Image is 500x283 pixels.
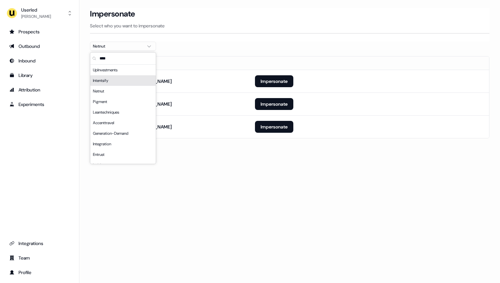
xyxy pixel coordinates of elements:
button: Netnut [90,42,156,51]
div: Intentsify [90,75,156,86]
h3: Impersonate [90,9,135,19]
p: Select who you want to impersonate [90,22,489,29]
div: Prospects [9,28,70,35]
a: Go to integrations [5,238,74,249]
div: Accenttravel [90,118,156,128]
div: Entrust [90,149,156,160]
div: Library [9,72,70,79]
div: Userled [21,7,51,13]
button: Impersonate [255,75,293,87]
th: Email [90,56,250,70]
div: Attribution [9,87,70,93]
a: Go to experiments [5,99,74,110]
div: Leantechniques [90,107,156,118]
div: Team [9,255,70,261]
a: Go to team [5,253,74,263]
div: Generation-Demand [90,128,156,139]
div: UpInvestments [90,65,156,75]
div: Netnut [93,43,143,50]
div: Incident [90,160,156,170]
div: Inbound [9,57,70,64]
a: Go to attribution [5,85,74,95]
a: Go to profile [5,267,74,278]
div: Netnut [90,86,156,96]
a: Go to Inbound [5,55,74,66]
div: Experiments [9,101,70,108]
button: Impersonate [255,98,293,110]
a: Go to templates [5,70,74,81]
button: Userled[PERSON_NAME] [5,5,74,21]
div: Profile [9,269,70,276]
a: Go to prospects [5,26,74,37]
div: Integrations [9,240,70,247]
div: [PERSON_NAME] [21,13,51,20]
div: Outbound [9,43,70,50]
button: Impersonate [255,121,293,133]
a: Go to outbound experience [5,41,74,52]
div: Pigment [90,96,156,107]
div: Integration [90,139,156,149]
